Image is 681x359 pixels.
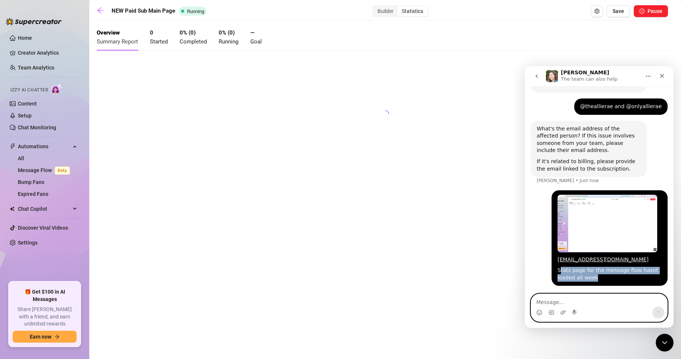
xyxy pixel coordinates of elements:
[398,6,427,16] div: Statistics
[250,29,254,36] strong: —
[54,334,60,339] span: arrow-right
[607,5,630,17] button: Save Flow
[51,84,62,94] img: AI Chatter
[613,8,624,14] span: Save
[591,5,603,17] button: Open Exit Rules
[180,29,196,36] strong: 0 % ( 0 )
[594,9,600,14] span: setting
[18,140,71,152] span: Automations
[18,124,56,130] a: Chat Monitoring
[150,29,153,36] strong: 0
[18,167,73,173] a: Message FlowBeta
[97,38,138,45] span: Summary Report
[30,334,51,340] span: Earn now
[18,35,32,41] a: Home
[219,38,238,45] span: Running
[55,166,70,175] span: Beta
[250,38,262,45] span: Goal
[10,206,15,211] img: Chat Copilot
[525,66,674,328] iframe: Intercom live chat
[187,9,204,14] span: Running
[373,5,428,17] div: segmented control
[18,203,71,215] span: Chat Copilot
[18,65,54,71] a: Team Analytics
[648,8,662,14] span: Pause
[18,155,24,161] a: All
[639,9,645,14] span: pause-circle
[380,109,390,119] span: loading
[219,29,235,36] strong: 0 % ( 0 )
[18,47,77,59] a: Creator Analytics
[634,5,668,17] button: Pause
[112,7,175,14] strong: NEW Paid Sub Main Page
[180,38,207,45] span: Completed
[10,87,48,94] span: Izzy AI Chatter
[18,191,48,197] a: Expired Fans
[10,143,16,149] span: thunderbolt
[6,18,62,25] img: logo-BBDzfeDw.svg
[18,101,37,107] a: Content
[18,179,44,185] a: Bump Fans
[373,6,398,16] div: Builder
[18,113,32,119] a: Setup
[13,331,77,343] button: Earn nowarrow-right
[97,7,108,16] a: arrow-left
[656,334,674,352] iframe: Intercom live chat
[13,306,77,328] span: Share [PERSON_NAME] with a friend, and earn unlimited rewards
[97,7,104,14] span: arrow-left
[18,225,68,231] a: Discover Viral Videos
[18,240,38,246] a: Settings
[97,29,120,36] strong: Overview
[150,38,168,45] span: Started
[13,288,77,303] span: 🎁 Get $100 in AI Messages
